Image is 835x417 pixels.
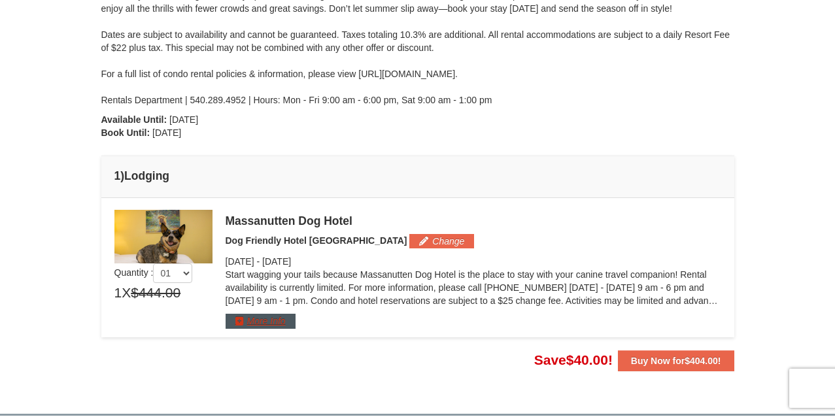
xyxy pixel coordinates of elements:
[631,356,721,366] strong: Buy Now for !
[122,283,131,303] span: X
[226,268,721,307] p: Start wagging your tails because Massanutten Dog Hotel is the place to stay with your canine trav...
[534,352,613,367] span: Save !
[262,256,291,267] span: [DATE]
[409,234,474,248] button: Change
[114,283,122,303] span: 1
[226,314,296,328] button: More Info
[120,169,124,182] span: )
[226,214,721,227] div: Massanutten Dog Hotel
[101,114,167,125] strong: Available Until:
[114,267,193,278] span: Quantity :
[618,350,734,371] button: Buy Now for$404.00!
[101,127,150,138] strong: Book Until:
[226,256,254,267] span: [DATE]
[685,356,718,366] span: $404.00
[256,256,260,267] span: -
[226,235,407,246] span: Dog Friendly Hotel [GEOGRAPHIC_DATA]
[152,127,181,138] span: [DATE]
[114,169,721,182] h4: 1 Lodging
[114,210,213,263] img: 27428181-5-81c892a3.jpg
[566,352,608,367] span: $40.00
[169,114,198,125] span: [DATE]
[131,283,180,303] span: $444.00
